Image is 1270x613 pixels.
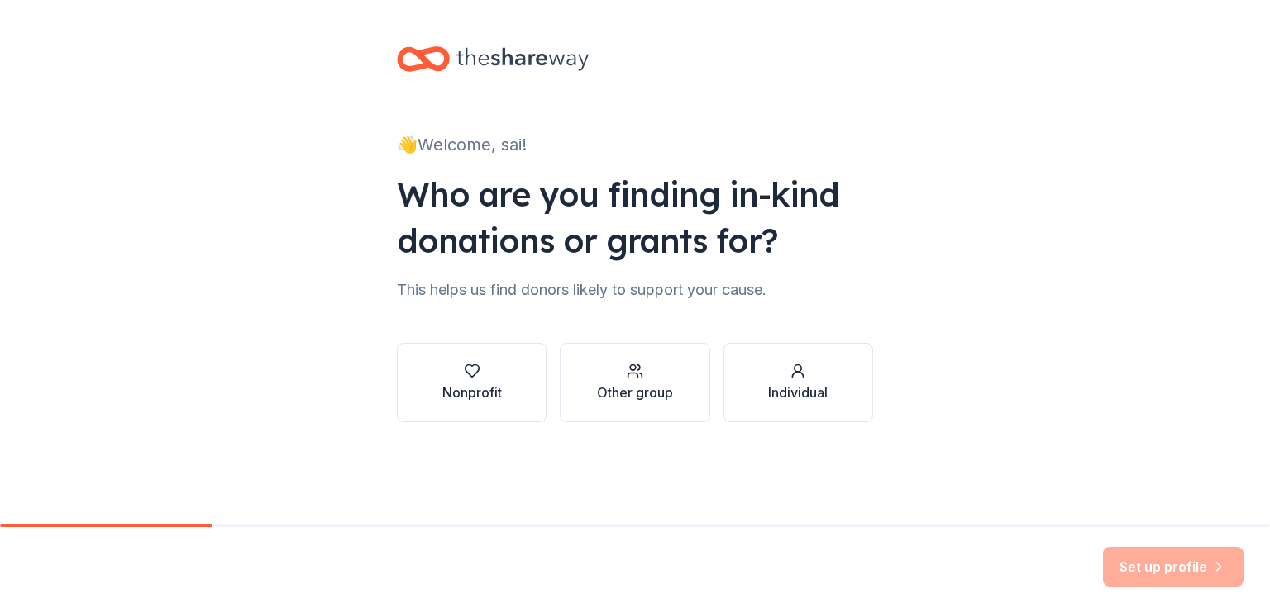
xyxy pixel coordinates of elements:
[397,343,547,422] button: Nonprofit
[723,343,873,422] button: Individual
[597,383,673,402] div: Other group
[397,131,873,158] div: 👋 Welcome, sai!
[768,383,828,402] div: Individual
[397,171,873,264] div: Who are you finding in-kind donations or grants for?
[560,343,709,422] button: Other group
[442,383,502,402] div: Nonprofit
[397,277,873,303] div: This helps us find donors likely to support your cause.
